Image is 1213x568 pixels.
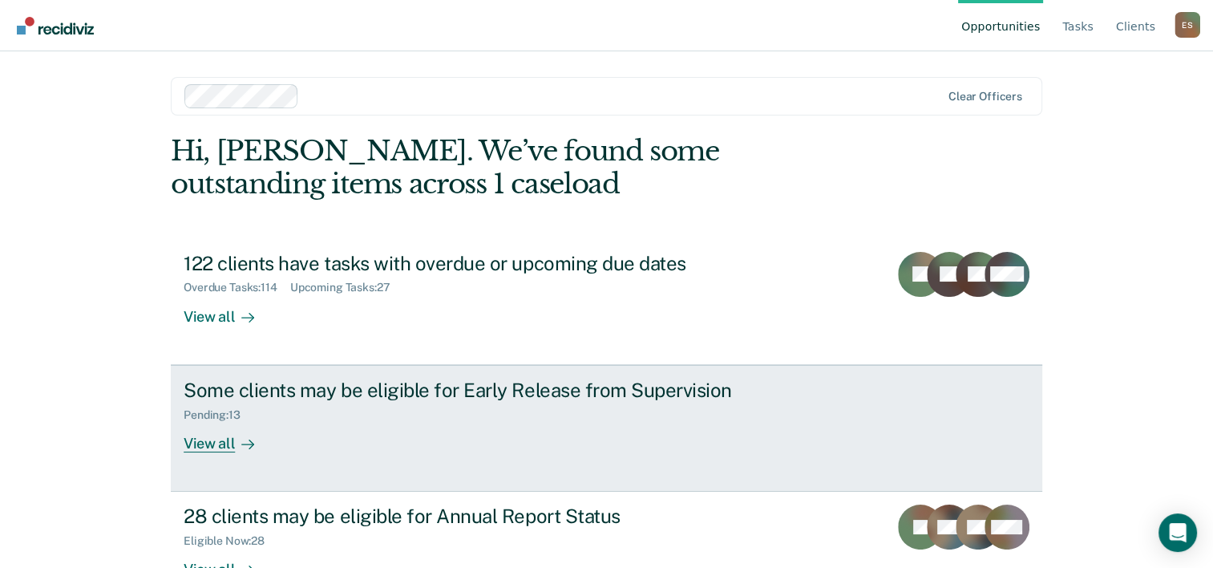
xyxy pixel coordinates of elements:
div: Upcoming Tasks : 27 [290,281,403,294]
div: Clear officers [948,90,1022,103]
a: Some clients may be eligible for Early Release from SupervisionPending:13View all [171,365,1042,492]
div: View all [184,294,273,326]
a: 122 clients have tasks with overdue or upcoming due datesOverdue Tasks:114Upcoming Tasks:27View all [171,239,1042,365]
div: Some clients may be eligible for Early Release from Supervision [184,379,746,402]
img: Recidiviz [17,17,94,34]
div: Hi, [PERSON_NAME]. We’ve found some outstanding items across 1 caseload [171,135,867,201]
div: Open Intercom Messenger [1158,513,1197,552]
div: View all [184,421,273,452]
div: 122 clients have tasks with overdue or upcoming due dates [184,252,746,275]
div: Eligible Now : 28 [184,534,277,548]
div: 28 clients may be eligible for Annual Report Status [184,505,746,528]
div: Pending : 13 [184,408,253,422]
div: E S [1175,12,1200,38]
div: Overdue Tasks : 114 [184,281,290,294]
button: Profile dropdown button [1175,12,1200,38]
